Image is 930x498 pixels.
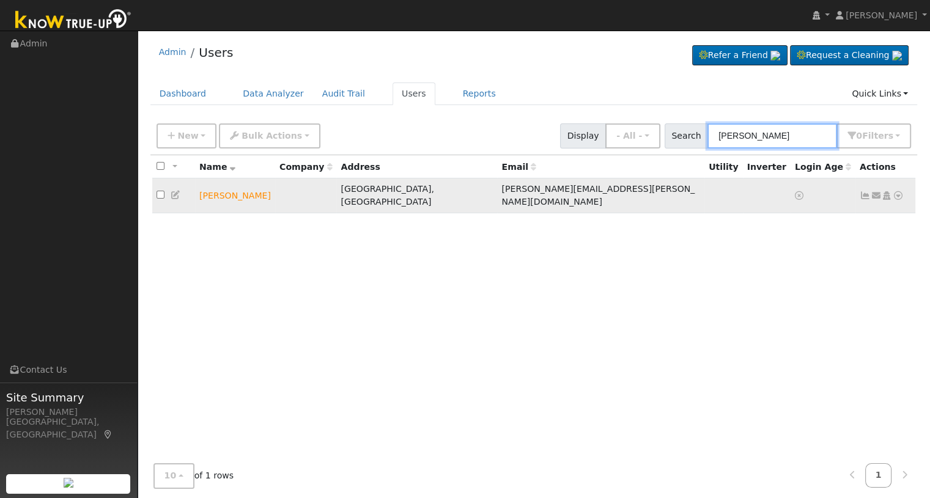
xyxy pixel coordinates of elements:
[313,82,374,105] a: Audit Trail
[843,82,917,105] a: Quick Links
[707,123,837,148] input: Search
[64,478,73,488] img: retrieve
[153,463,234,488] span: of 1 rows
[605,123,660,148] button: - All -
[199,45,233,60] a: Users
[871,189,882,202] a: jacquilyn.a.dowdy@gmail.com
[665,123,708,148] span: Search
[747,161,786,174] div: Inverter
[836,123,911,148] button: 0Filters
[865,463,892,487] a: 1
[888,131,893,141] span: s
[6,389,131,406] span: Site Summary
[341,161,493,174] div: Address
[454,82,505,105] a: Reports
[846,10,917,20] span: [PERSON_NAME]
[199,162,235,172] span: Name
[9,7,138,34] img: Know True-Up
[195,178,275,213] td: Lead
[171,190,182,200] a: Edit User
[860,161,911,174] div: Actions
[336,178,497,213] td: [GEOGRAPHIC_DATA], [GEOGRAPHIC_DATA]
[709,161,739,174] div: Utility
[6,416,131,441] div: [GEOGRAPHIC_DATA], [GEOGRAPHIC_DATA]
[893,189,904,202] a: Other actions
[157,123,217,148] button: New
[279,162,332,172] span: Company name
[501,162,536,172] span: Email
[862,131,893,141] span: Filter
[219,123,320,148] button: Bulk Actions
[242,131,302,141] span: Bulk Actions
[692,45,788,66] a: Refer a Friend
[103,430,114,439] a: Map
[795,162,851,172] span: Days since last login
[153,463,194,488] button: 10
[790,45,909,66] a: Request a Cleaning
[560,123,606,148] span: Display
[393,82,435,105] a: Users
[892,51,902,60] img: retrieve
[770,51,780,60] img: retrieve
[501,184,695,207] span: [PERSON_NAME][EMAIL_ADDRESS][PERSON_NAME][DOMAIN_NAME]
[150,82,216,105] a: Dashboard
[6,406,131,419] div: [PERSON_NAME]
[164,471,177,480] span: 10
[159,47,186,57] a: Admin
[234,82,313,105] a: Data Analyzer
[881,191,892,200] a: Login As
[795,191,806,200] a: No login access
[177,131,198,141] span: New
[860,191,871,200] a: Not connected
